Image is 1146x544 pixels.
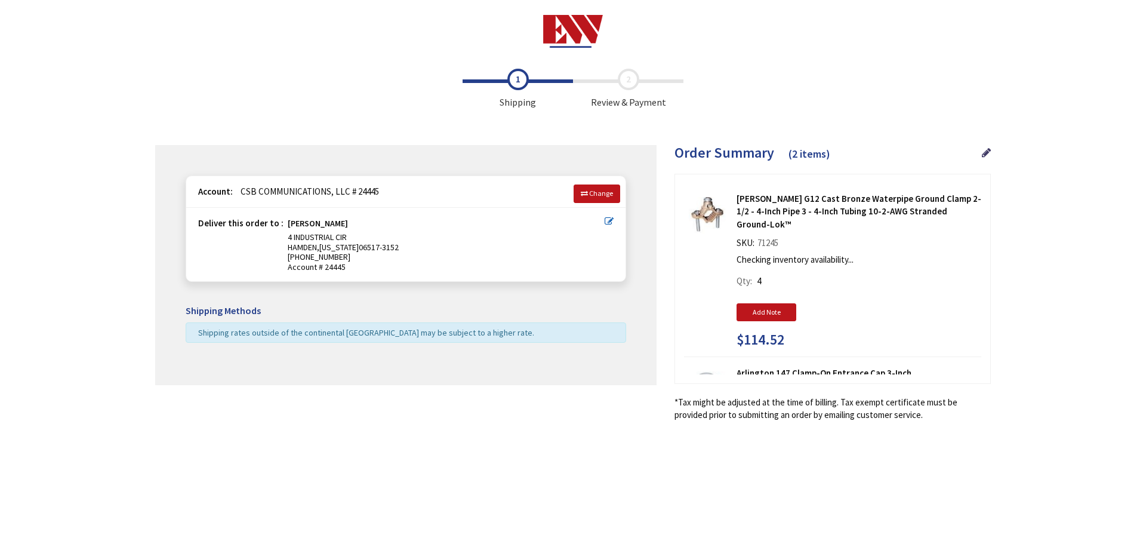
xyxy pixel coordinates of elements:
img: Greaves G12 Cast Bronze Waterpipe Ground Clamp 2-1/2 - 4-Inch Pipe 3 - 4-Inch Tubing 10-2-AWG Str... [689,197,726,234]
p: Checking inventory availability... [737,253,975,266]
strong: Account: [198,186,233,197]
: *Tax might be adjusted at the time of billing. Tax exempt certificate must be provided prior to s... [674,396,991,422]
a: Change [574,185,620,202]
span: Account # 24445 [288,262,605,272]
span: 06517-3152 [359,242,399,253]
strong: [PERSON_NAME] G12 Cast Bronze Waterpipe Ground Clamp 2-1/2 - 4-Inch Pipe 3 - 4-Inch Tubing 10-2-A... [737,192,981,230]
span: 4 [757,275,761,287]
span: Shipping [463,69,573,109]
span: [PHONE_NUMBER] [288,251,350,262]
span: Order Summary [674,143,774,162]
span: Change [589,189,613,198]
span: Review & Payment [573,69,683,109]
span: (2 items) [788,147,830,161]
span: 71245 [754,237,781,248]
span: $114.52 [737,332,784,348]
span: 4 INDUSTRIAL CIR [288,232,347,242]
h5: Shipping Methods [186,306,626,316]
span: HAMDEN, [288,242,319,253]
img: Electrical Wholesalers, Inc. [543,15,603,48]
img: Arlington 147 Clamp-On Entrance Cap 3-Inch [689,371,726,408]
span: CSB COMMUNICATIONS, LLC # 24445 [235,186,379,197]
span: Qty [737,275,750,287]
div: SKU: [737,236,781,253]
span: [US_STATE] [319,242,359,253]
strong: Arlington 147 Clamp-On Entrance Cap 3-Inch [737,367,981,379]
strong: Deliver this order to : [198,217,284,229]
strong: [PERSON_NAME] [288,219,348,232]
span: Shipping rates outside of the continental [GEOGRAPHIC_DATA] may be subject to a higher rate. [198,327,534,338]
